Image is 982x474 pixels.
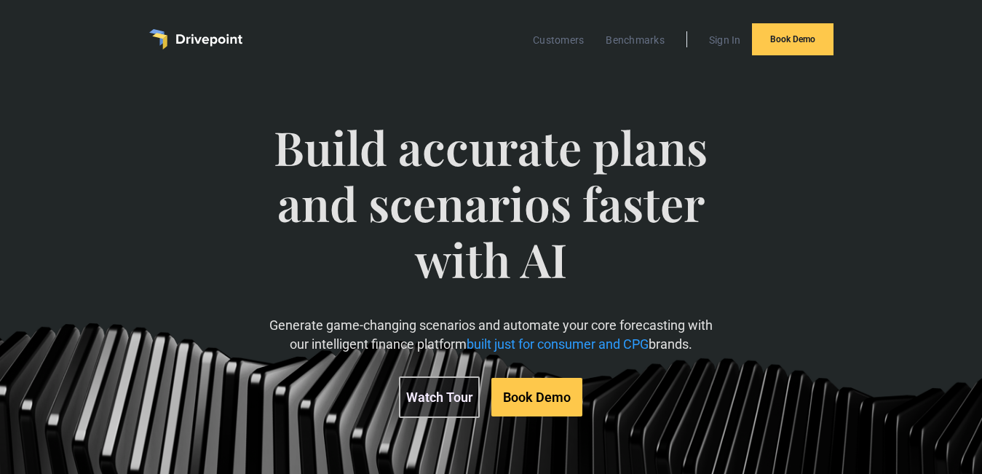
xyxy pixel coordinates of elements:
[491,378,582,416] a: Book Demo
[269,119,713,316] span: Build accurate plans and scenarios faster with AI
[149,29,242,50] a: home
[598,31,672,50] a: Benchmarks
[399,376,480,418] a: Watch Tour
[467,336,649,352] span: built just for consumer and CPG
[702,31,748,50] a: Sign In
[752,23,833,55] a: Book Demo
[526,31,591,50] a: Customers
[269,316,713,352] p: Generate game-changing scenarios and automate your core forecasting with our intelligent finance ...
